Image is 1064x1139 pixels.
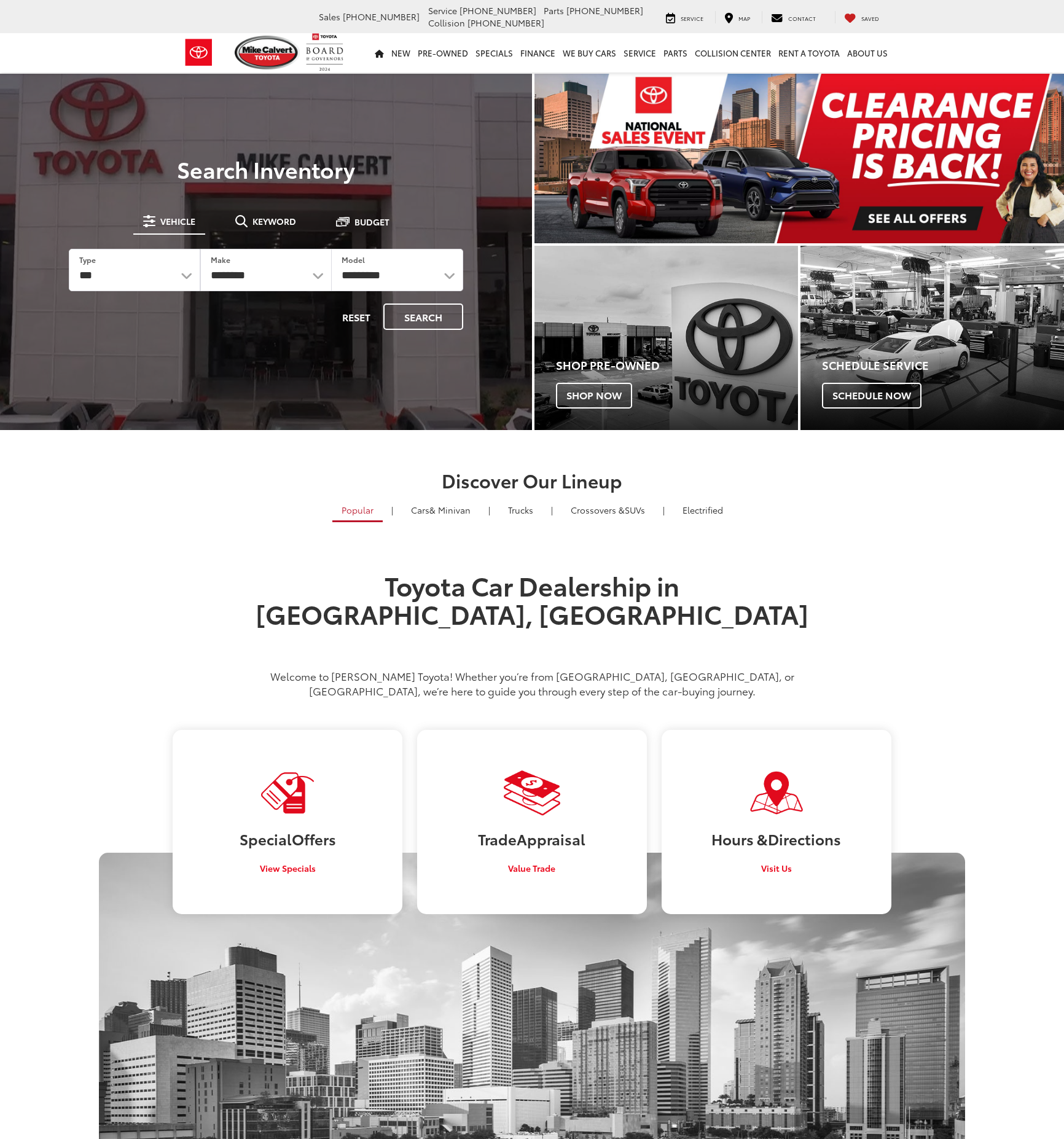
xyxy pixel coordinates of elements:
[822,359,1064,372] h4: Schedule Service
[748,770,805,816] img: Visit Our Dealership
[738,14,750,22] span: Map
[467,17,544,29] span: [PHONE_NUMBER]
[211,254,230,265] label: Make
[182,831,393,847] h3: Special Offers
[414,33,472,72] a: Pre-Owned
[383,303,463,330] button: Search
[571,504,625,516] span: Crossovers &
[534,74,1064,243] img: Clearance Pricing Is Back
[388,504,396,516] li: |
[835,11,888,23] a: My Saved Vehicles
[235,36,300,69] img: Mike Calvert Toyota
[343,10,420,23] span: [PHONE_NUMBER]
[843,33,891,72] a: About Us
[861,14,879,22] span: Saved
[508,862,555,874] span: Value Trade
[460,4,536,17] span: [PHONE_NUMBER]
[52,157,480,181] h3: Search Inventory
[504,770,560,816] img: Visit Our Dealership
[246,668,818,698] p: Welcome to [PERSON_NAME] Toyota! Whether you’re from [GEOGRAPHIC_DATA], [GEOGRAPHIC_DATA], or [GE...
[371,33,388,72] a: Home
[332,303,381,330] button: Reset
[662,730,891,914] a: Hours &Directions Visit Us
[762,11,825,23] a: Contact
[342,254,365,265] label: Model
[800,246,1064,430] div: Toyota
[691,33,775,72] a: Collision Center
[544,4,564,17] span: Parts
[660,33,691,72] a: Parts
[354,217,389,226] span: Budget
[429,504,471,516] span: & Minivan
[160,217,195,225] span: Vehicle
[788,14,816,22] span: Contact
[428,4,457,17] span: Service
[761,862,792,874] span: Visit Us
[499,499,542,520] a: Trucks
[559,33,620,72] a: WE BUY CARS
[402,499,480,520] a: Cars
[681,14,703,22] span: Service
[561,499,654,520] a: SUVs
[485,504,493,516] li: |
[566,4,643,17] span: [PHONE_NUMBER]
[660,504,668,516] li: |
[426,831,638,847] h3: Trade Appraisal
[671,831,882,847] h3: Hours & Directions
[673,499,732,520] a: Electrified
[428,17,465,29] span: Collision
[176,33,222,72] img: Toyota
[332,499,383,522] a: Popular
[173,730,402,914] a: SpecialOffers View Specials
[534,74,1064,243] div: carousel slide number 1 of 1
[252,217,296,225] span: Keyword
[548,504,556,516] li: |
[246,571,818,656] h1: Toyota Car Dealership in [GEOGRAPHIC_DATA], [GEOGRAPHIC_DATA]
[534,246,798,430] div: Toyota
[534,246,798,430] a: Shop Pre-Owned Shop Now
[260,862,316,874] span: View Specials
[472,33,517,72] a: Specials
[556,383,632,409] span: Shop Now
[534,74,1064,243] section: Carousel section with vehicle pictures - may contain disclaimers.
[99,470,965,490] h2: Discover Our Lineup
[657,11,713,23] a: Service
[620,33,660,72] a: Service
[388,33,414,72] a: New
[417,730,647,914] a: TradeAppraisal Value Trade
[517,33,559,72] a: Finance
[79,254,96,265] label: Type
[259,770,316,816] img: Visit Our Dealership
[556,359,798,372] h4: Shop Pre-Owned
[319,10,340,23] span: Sales
[822,383,921,409] span: Schedule Now
[715,11,759,23] a: Map
[775,33,843,72] a: Rent a Toyota
[800,246,1064,430] a: Schedule Service Schedule Now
